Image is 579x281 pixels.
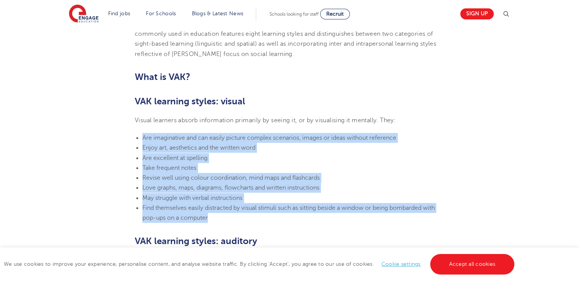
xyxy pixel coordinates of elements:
h2: What is VAK? [135,70,444,83]
span: Enjoy art, aesthetics and the written word [142,144,255,151]
span: Revise well using colour coordination, mind maps and flashcards [142,174,320,181]
a: Find jobs [108,11,131,16]
a: Cookie settings [381,261,421,267]
span: Are excellent at spelling [142,155,207,161]
span: Find themselves easily distracted by visual stimuli such as sitting beside a window or being bomb... [142,204,435,221]
span: Are imaginative and can easily picture complex scenarios, images or ideas without reference [142,134,396,141]
img: Engage Education [69,5,99,24]
span: Love graphs, maps, diagrams, flowcharts and written instructions [142,184,319,191]
span: Other learning styles based on the VAK/VARK learning models have also been postulated. A model co... [135,21,436,57]
a: Sign up [460,8,494,19]
b: VAK learning styles: visual [135,96,245,107]
span: Schools looking for staff [270,11,319,17]
b: VAK learning styles: auditory [135,236,257,246]
span: Take frequent notes [142,164,196,171]
a: Recruit [320,9,350,19]
span: Visual learners absorb information primarily by seeing it, or by visualising it mentally. They: [135,117,396,124]
a: Blogs & Latest News [192,11,244,16]
a: Accept all cookies [430,254,515,275]
span: We use cookies to improve your experience, personalise content, and analyse website traffic. By c... [4,261,516,267]
a: For Schools [146,11,176,16]
span: Recruit [326,11,344,17]
span: May struggle with verbal instructions [142,195,242,201]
